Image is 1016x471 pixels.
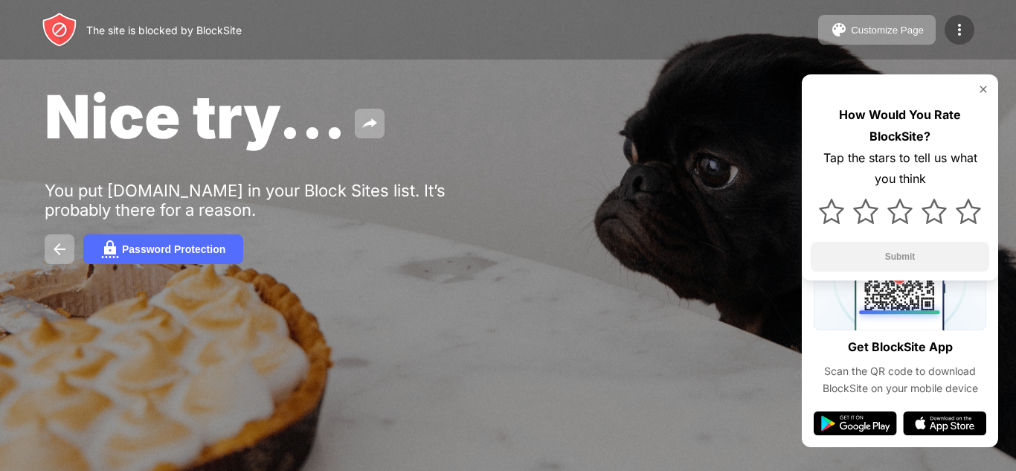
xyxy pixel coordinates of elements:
div: Password Protection [122,243,225,255]
img: star.svg [956,199,981,224]
div: Get BlockSite App [848,336,953,358]
span: Nice try... [45,80,346,153]
img: password.svg [101,240,119,258]
img: pallet.svg [830,21,848,39]
img: rate-us-close.svg [977,83,989,95]
img: star.svg [922,199,947,224]
button: Submit [811,242,989,272]
button: Customize Page [818,15,936,45]
img: menu-icon.svg [951,21,968,39]
button: Password Protection [83,234,243,264]
div: Tap the stars to tell us what you think [811,147,989,190]
img: app-store.svg [903,411,986,435]
div: Scan the QR code to download BlockSite on your mobile device [814,363,986,397]
div: Customize Page [851,25,924,36]
img: star.svg [853,199,878,224]
img: star.svg [819,199,844,224]
img: header-logo.svg [42,12,77,48]
img: star.svg [887,199,913,224]
img: share.svg [361,115,379,132]
img: google-play.svg [814,411,897,435]
div: You put [DOMAIN_NAME] in your Block Sites list. It’s probably there for a reason. [45,181,504,220]
img: back.svg [51,240,68,258]
div: How Would You Rate BlockSite? [811,104,989,147]
div: The site is blocked by BlockSite [86,24,242,36]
